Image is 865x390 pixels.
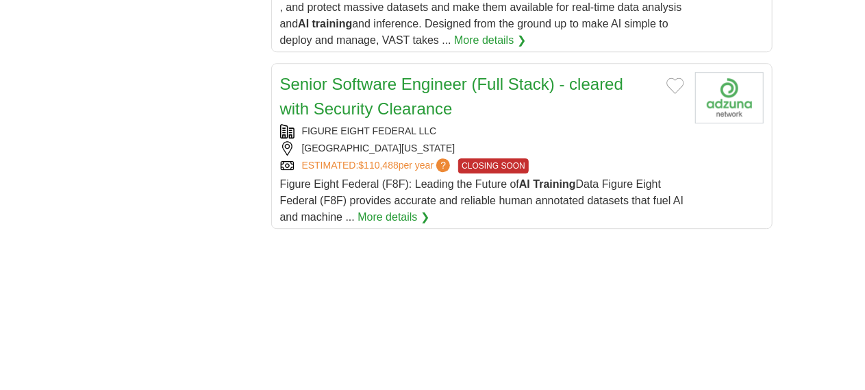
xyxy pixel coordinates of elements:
span: $110,488 [358,160,398,171]
strong: training [312,18,353,29]
strong: AI [519,178,530,190]
div: [GEOGRAPHIC_DATA][US_STATE] [280,141,684,156]
strong: AI [298,18,309,29]
img: Company logo [695,72,764,123]
a: Senior Software Engineer (Full Stack) - cleared with Security Clearance [280,75,624,118]
span: , and protect massive datasets and make them available for real-time data analysis and and infere... [280,1,682,46]
button: Add to favorite jobs [666,77,684,94]
strong: Training [533,178,575,190]
a: ESTIMATED:$110,488per year? [302,158,453,173]
div: FIGURE EIGHT FEDERAL LLC [280,124,684,138]
a: More details ❯ [454,32,526,49]
span: CLOSING SOON [458,158,529,173]
span: Figure Eight Federal (F8F): Leading the Future of Data Figure Eight Federal (F8F) provides accura... [280,178,684,223]
a: More details ❯ [358,209,429,226]
span: ? [436,158,450,172]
